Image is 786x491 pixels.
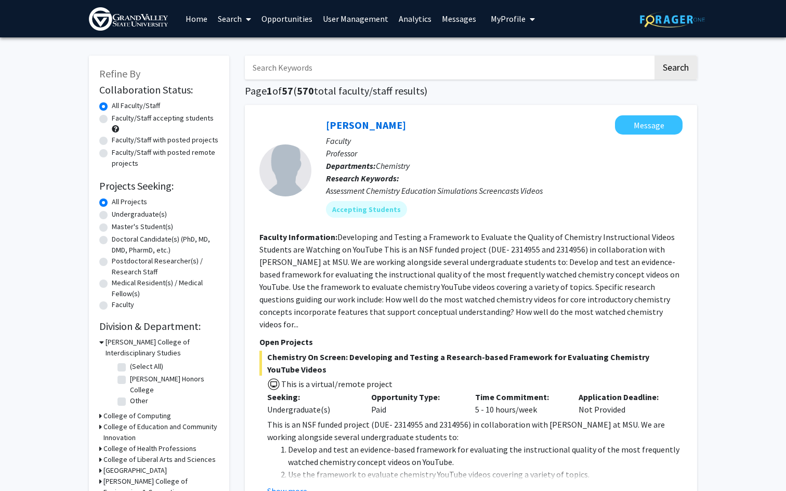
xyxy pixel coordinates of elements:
[130,374,216,395] label: [PERSON_NAME] Honors College
[89,7,168,31] img: Grand Valley State University Logo
[615,115,683,135] button: Message Deborah Herrington
[112,209,167,220] label: Undergraduate(s)
[267,418,683,443] p: This is an NSF funded project (DUE- 2314955 and 2314956) in collaboration with [PERSON_NAME] at M...
[130,395,148,406] label: Other
[112,135,218,145] label: Faculty/Staff with posted projects
[259,351,683,376] span: Chemistry On Screen: Developing and Testing a Research-based Framework for Evaluating Chemistry Y...
[654,56,697,79] button: Search
[99,180,219,192] h2: Projects Seeking:
[103,454,216,465] h3: College of Liberal Arts and Sciences
[259,336,683,348] p: Open Projects
[213,1,256,37] a: Search
[579,391,667,403] p: Application Deadline:
[112,113,214,124] label: Faculty/Staff accepting students
[491,14,526,24] span: My Profile
[256,1,318,37] a: Opportunities
[288,443,683,468] li: Develop and test an evidence-based framework for evaluating the instructional quality of the most...
[103,410,171,421] h3: College of Computing
[467,391,571,416] div: 5 - 10 hours/week
[326,173,399,183] b: Research Keywords:
[245,56,653,79] input: Search Keywords
[112,234,219,256] label: Doctoral Candidate(s) (PhD, MD, DMD, PharmD, etc.)
[112,100,160,111] label: All Faculty/Staff
[282,84,293,97] span: 57
[112,277,219,299] label: Medical Resident(s) / Medical Fellow(s)
[326,147,683,160] p: Professor
[326,161,376,171] b: Departments:
[394,1,437,37] a: Analytics
[112,256,219,277] label: Postdoctoral Researcher(s) / Research Staff
[267,403,356,416] div: Undergraduate(s)
[475,391,564,403] p: Time Commitment:
[103,465,167,476] h3: [GEOGRAPHIC_DATA]
[280,379,392,389] span: This is a virtual/remote project
[363,391,467,416] div: Paid
[180,1,213,37] a: Home
[267,84,272,97] span: 1
[297,84,314,97] span: 570
[376,161,410,171] span: Chemistry
[103,443,197,454] h3: College of Health Professions
[259,232,679,329] fg-read-more: Developing and Testing a Framework to Evaluate the Quality of Chemistry Instructional Videos Stud...
[326,118,406,131] a: [PERSON_NAME]
[112,299,134,310] label: Faculty
[371,391,460,403] p: Opportunity Type:
[259,232,337,242] b: Faculty Information:
[267,391,356,403] p: Seeking:
[640,11,705,28] img: ForagerOne Logo
[571,391,675,416] div: Not Provided
[112,196,147,207] label: All Projects
[326,135,683,147] p: Faculty
[99,320,219,333] h2: Division & Department:
[288,468,683,481] li: Use the framework to evaluate chemistry YouTube videos covering a variety of topics.
[326,184,683,197] div: Assessment Chemistry Education Simulations Screencasts Videos
[99,67,140,80] span: Refine By
[245,85,697,97] h1: Page of ( total faculty/staff results)
[112,147,219,169] label: Faculty/Staff with posted remote projects
[437,1,481,37] a: Messages
[318,1,394,37] a: User Management
[106,337,219,359] h3: [PERSON_NAME] College of Interdisciplinary Studies
[326,201,407,218] mat-chip: Accepting Students
[112,221,173,232] label: Master's Student(s)
[103,421,219,443] h3: College of Education and Community Innovation
[99,84,219,96] h2: Collaboration Status:
[130,361,163,372] label: (Select All)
